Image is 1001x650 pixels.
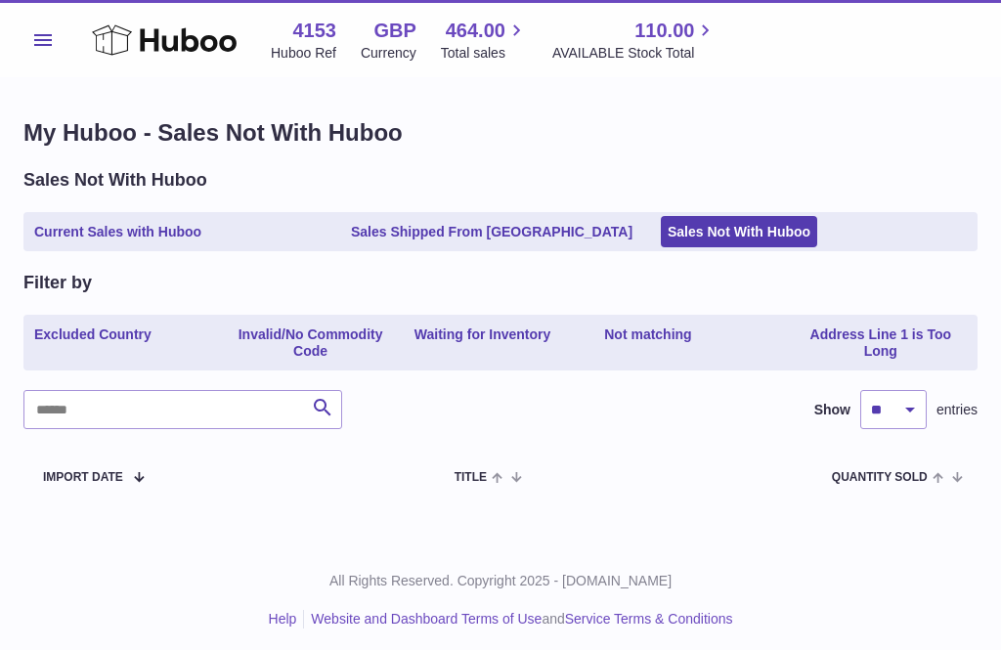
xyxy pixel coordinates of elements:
h2: Sales Not With Huboo [23,168,207,192]
span: entries [936,401,978,419]
label: Show [814,401,850,419]
a: Service Terms & Conditions [565,611,733,627]
a: 464.00 Total sales [441,18,528,63]
span: Quantity Sold [832,471,928,484]
span: Title [455,471,487,484]
a: Sales Not With Huboo [661,216,817,248]
a: Address Line 1 is Too Long [788,319,974,368]
li: and [304,610,732,628]
p: All Rights Reserved. Copyright 2025 - [DOMAIN_NAME] [16,572,985,590]
h1: My Huboo - Sales Not With Huboo [23,117,978,149]
a: Excluded Country [27,319,158,368]
h2: Filter by [23,271,92,294]
a: Current Sales with Huboo [27,216,208,248]
a: Website and Dashboard Terms of Use [311,611,542,627]
a: Waiting for Inventory [408,319,557,368]
div: Currency [361,44,416,63]
strong: 4153 [292,18,336,44]
span: Total sales [441,44,528,63]
span: Import date [43,471,123,484]
a: 110.00 AVAILABLE Stock Total [552,18,718,63]
span: 464.00 [446,18,505,44]
div: Huboo Ref [271,44,336,63]
a: Help [269,611,297,627]
strong: GBP [373,18,415,44]
a: Not matching [597,319,698,368]
span: AVAILABLE Stock Total [552,44,718,63]
a: Invalid/No Commodity Code [217,319,403,368]
span: 110.00 [634,18,694,44]
a: Sales Shipped From [GEOGRAPHIC_DATA] [344,216,639,248]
